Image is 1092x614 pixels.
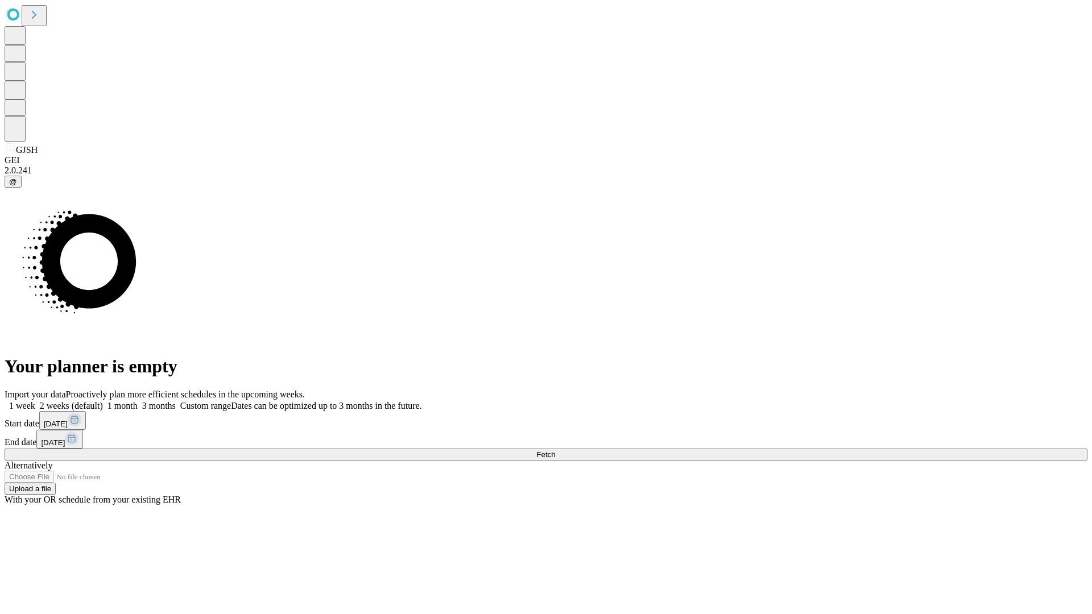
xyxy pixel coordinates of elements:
button: Upload a file [5,483,56,495]
span: Alternatively [5,460,52,470]
span: Import your data [5,389,66,399]
button: [DATE] [39,411,86,430]
span: Custom range [180,401,231,410]
span: With your OR schedule from your existing EHR [5,495,181,504]
h1: Your planner is empty [5,356,1087,377]
span: [DATE] [44,420,68,428]
div: 2.0.241 [5,165,1087,176]
span: 2 weeks (default) [40,401,103,410]
span: @ [9,177,17,186]
span: Dates can be optimized up to 3 months in the future. [231,401,421,410]
span: [DATE] [41,438,65,447]
div: Start date [5,411,1087,430]
span: Proactively plan more efficient schedules in the upcoming weeks. [66,389,305,399]
button: @ [5,176,22,188]
div: End date [5,430,1087,449]
span: 1 month [107,401,138,410]
span: 3 months [142,401,176,410]
span: Fetch [536,450,555,459]
button: Fetch [5,449,1087,460]
button: [DATE] [36,430,83,449]
span: 1 week [9,401,35,410]
span: GJSH [16,145,38,155]
div: GEI [5,155,1087,165]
